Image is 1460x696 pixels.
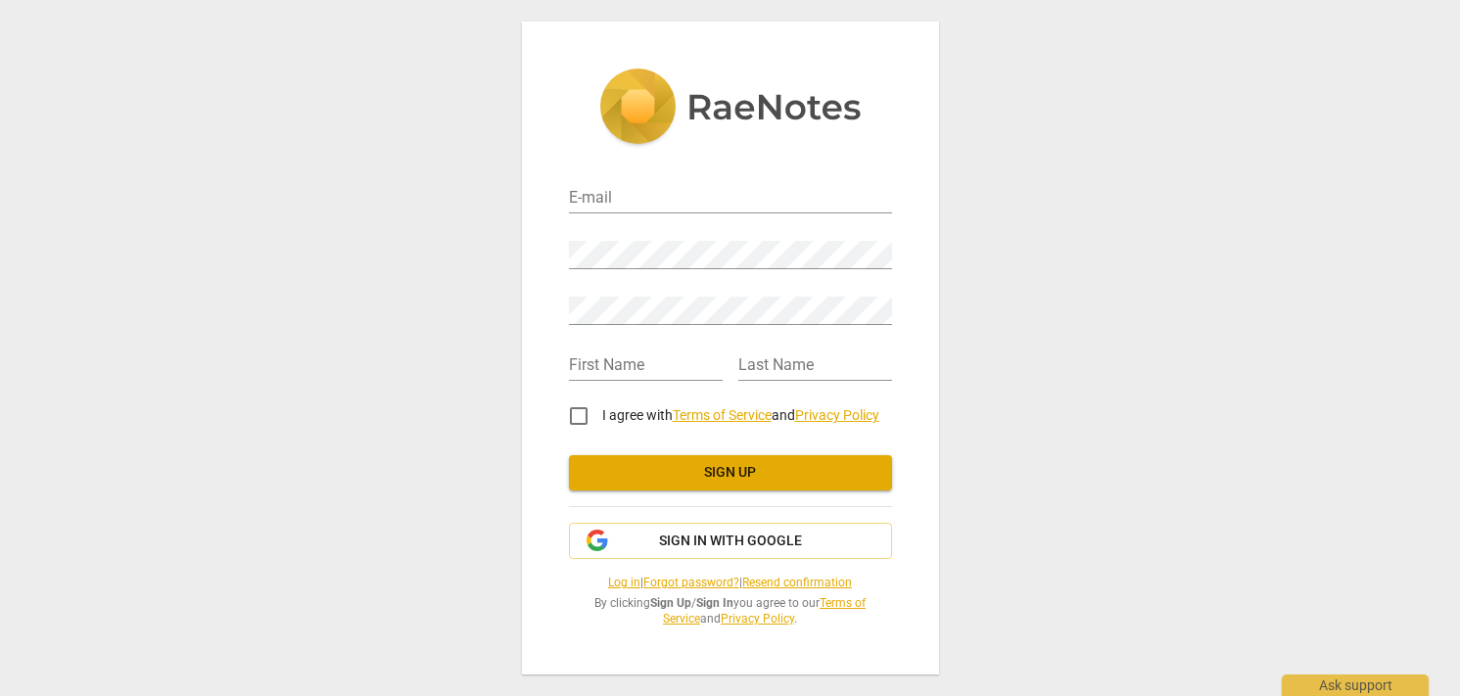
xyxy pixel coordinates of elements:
span: | | [569,575,892,591]
span: Sign up [585,463,876,483]
b: Sign Up [650,596,691,610]
a: Privacy Policy [795,407,879,423]
b: Sign In [696,596,733,610]
span: Sign in with Google [659,532,802,551]
img: 5ac2273c67554f335776073100b6d88f.svg [599,69,862,149]
a: Forgot password? [643,576,739,589]
a: Terms of Service [673,407,772,423]
span: I agree with and [602,407,879,423]
a: Log in [608,576,640,589]
span: By clicking / you agree to our and . [569,595,892,627]
button: Sign in with Google [569,523,892,560]
div: Ask support [1282,674,1429,696]
a: Resend confirmation [742,576,852,589]
a: Privacy Policy [721,612,794,626]
button: Sign up [569,455,892,490]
